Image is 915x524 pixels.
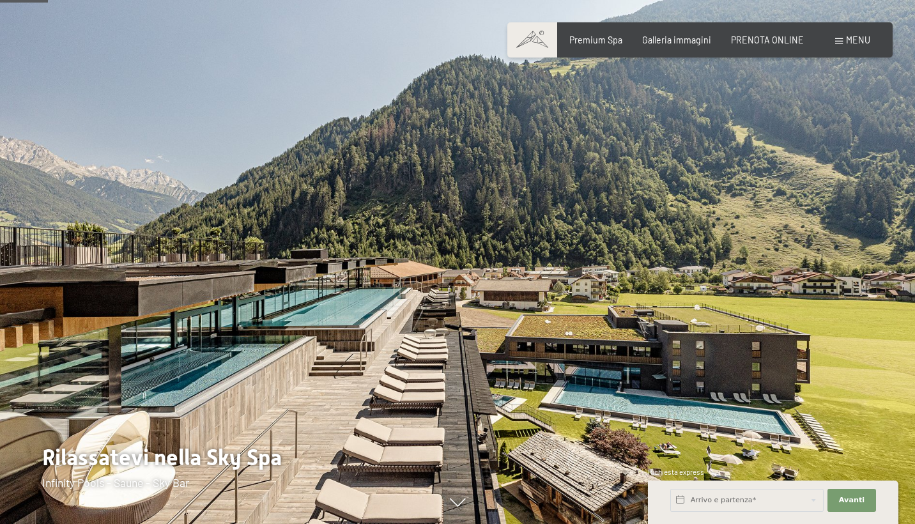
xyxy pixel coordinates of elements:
a: PRENOTA ONLINE [731,35,804,45]
a: Premium Spa [569,35,622,45]
span: Menu [846,35,870,45]
span: Avanti [839,495,865,505]
button: Avanti [827,489,876,512]
a: Galleria immagini [642,35,711,45]
span: Richiesta express [648,468,704,476]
